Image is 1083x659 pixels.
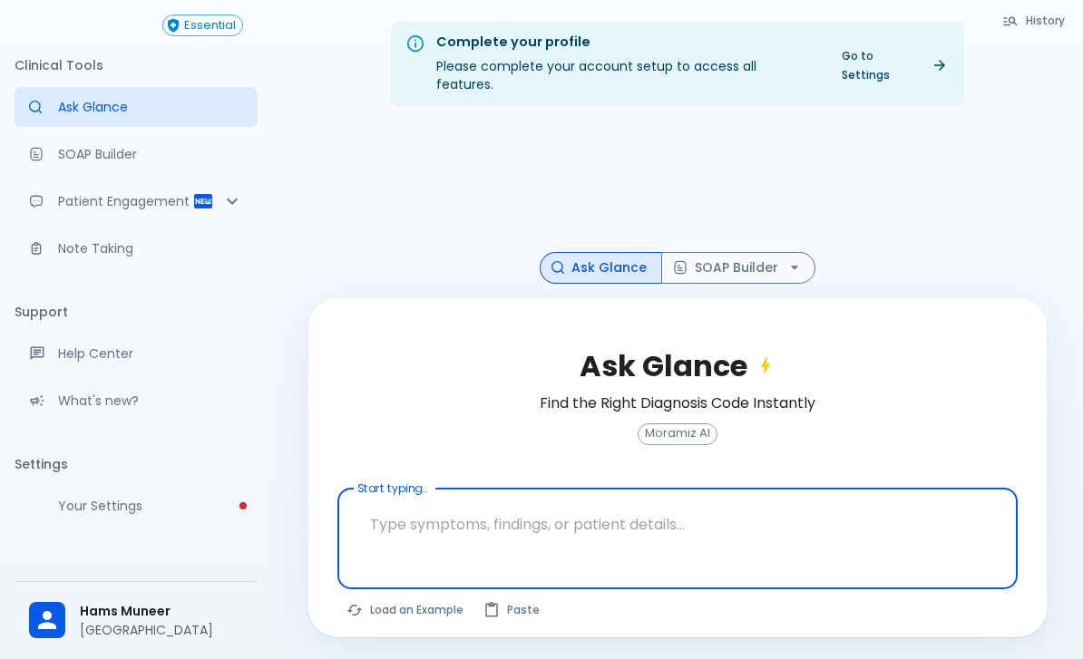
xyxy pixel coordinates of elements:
a: Go to Settings [831,43,957,88]
button: SOAP Builder [661,252,815,284]
button: Essential [162,15,243,36]
div: Complete your profile [436,33,816,53]
span: Hams Muneer [80,602,243,621]
button: Ask Glance [540,252,662,284]
label: Start typing... [357,480,427,496]
li: Clinical Tools [15,44,258,87]
p: [GEOGRAPHIC_DATA] [80,621,243,639]
p: Patient Engagement [58,192,192,210]
p: SOAP Builder [58,145,243,163]
button: Paste from clipboard [474,596,551,623]
div: Patient Reports & Referrals [15,181,258,221]
a: Get help from our support team [15,334,258,373]
p: Your Settings [58,497,243,515]
h2: Ask Glance [580,349,776,383]
div: Please complete your account setup to access all features. [436,27,816,101]
span: Moramiz AI [639,427,717,441]
li: Support [15,290,258,334]
a: Please complete account setup [15,486,258,526]
p: Ask Glance [58,98,243,116]
a: Click to view or change your subscription [162,15,258,36]
p: Note Taking [58,239,243,257]
li: Settings [15,442,258,486]
button: History [993,7,1076,34]
a: Advanced note-taking [15,228,258,268]
h6: Find the Right Diagnosis Code Instantly [540,391,815,416]
p: What's new? [58,392,243,410]
span: Essential [178,19,242,33]
div: Recent updates and feature releases [15,381,258,421]
p: Help Center [58,344,243,363]
div: Hams Muneer[GEOGRAPHIC_DATA] [15,589,258,652]
a: Moramiz: Find ICD10AM codes instantly [15,87,258,127]
a: Docugen: Compose a clinical documentation in seconds [15,134,258,174]
button: Load a random example [337,596,474,623]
